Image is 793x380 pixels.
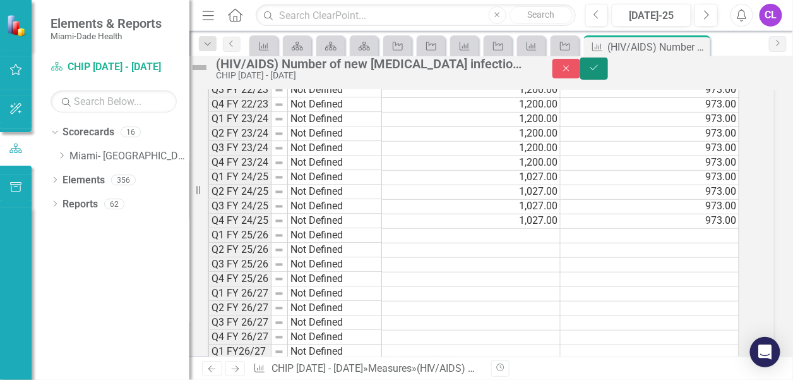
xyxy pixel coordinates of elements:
span: Elements & Reports [51,16,162,31]
td: Q2 FY 23/24 [208,127,271,142]
td: Not Defined [288,287,382,302]
div: » » [253,362,482,376]
img: 8DAGhfEEPCf229AAAAAElFTkSuQmCC [274,85,284,95]
input: Search ClearPoint... [256,4,575,27]
td: 1,027.00 [382,214,561,229]
img: 8DAGhfEEPCf229AAAAAElFTkSuQmCC [274,231,284,241]
td: Not Defined [288,316,382,331]
td: Q3 FY 22/23 [208,83,271,98]
img: Not Defined [189,58,210,78]
img: 8DAGhfEEPCf229AAAAAElFTkSuQmCC [274,129,284,139]
img: 8DAGhfEEPCf229AAAAAElFTkSuQmCC [274,158,284,168]
td: 1,027.00 [382,200,561,214]
td: Not Defined [288,83,382,98]
td: 973.00 [561,98,739,113]
div: 356 [111,175,136,185]
td: Not Defined [288,331,382,345]
td: Not Defined [288,98,382,113]
img: 8DAGhfEEPCf229AAAAAElFTkSuQmCC [274,303,284,314]
td: 1,200.00 [382,113,561,127]
td: Not Defined [288,113,382,127]
td: Q4 FY 26/27 [208,331,271,345]
td: Not Defined [288,273,382,287]
td: 973.00 [561,83,739,98]
img: 8DAGhfEEPCf229AAAAAElFTkSuQmCC [274,260,284,270]
td: 1,200.00 [382,142,561,156]
td: 973.00 [561,214,739,229]
img: 8DAGhfEEPCf229AAAAAElFTkSuQmCC [274,347,284,357]
td: Q1 FY 26/27 [208,287,271,302]
td: 1,200.00 [382,127,561,142]
td: 973.00 [561,142,739,156]
td: Q1 FY 25/26 [208,229,271,243]
td: Not Defined [288,302,382,316]
a: CHIP [DATE] - [DATE] [51,60,177,75]
td: 973.00 [561,127,739,142]
img: 8DAGhfEEPCf229AAAAAElFTkSuQmCC [274,318,284,328]
a: Miami- [GEOGRAPHIC_DATA] [69,149,189,164]
button: [DATE]-25 [612,4,691,27]
td: 973.00 [561,156,739,171]
a: Reports [63,197,98,212]
img: 8DAGhfEEPCf229AAAAAElFTkSuQmCC [274,114,284,125]
td: Not Defined [288,243,382,258]
td: Not Defined [288,214,382,229]
img: 8DAGhfEEPCf229AAAAAElFTkSuQmCC [274,216,284,226]
td: Q1 FY 24/25 [208,171,271,185]
div: 16 [121,127,141,138]
img: 8DAGhfEEPCf229AAAAAElFTkSuQmCC [274,245,284,255]
div: (HIV/AIDS) Number of new [MEDICAL_DATA] infections in [GEOGRAPHIC_DATA] [608,39,707,55]
img: 8DAGhfEEPCf229AAAAAElFTkSuQmCC [274,173,284,183]
a: Scorecards [63,125,114,140]
img: 8DAGhfEEPCf229AAAAAElFTkSuQmCC [274,202,284,212]
div: (HIV/AIDS) Number of new [MEDICAL_DATA] infections in [GEOGRAPHIC_DATA] [417,362,771,374]
td: 1,200.00 [382,98,561,113]
div: CHIP [DATE] - [DATE] [216,71,527,80]
img: 8DAGhfEEPCf229AAAAAElFTkSuQmCC [274,274,284,285]
td: Q1 FY 23/24 [208,113,271,127]
td: Q3 FY 23/24 [208,142,271,156]
img: 8DAGhfEEPCf229AAAAAElFTkSuQmCC [274,187,284,197]
td: 1,027.00 [382,171,561,185]
button: Search [510,6,573,24]
small: Miami-Dade Health [51,31,162,41]
td: Not Defined [288,229,382,243]
td: Not Defined [288,200,382,214]
td: Not Defined [288,171,382,185]
div: 62 [104,199,124,209]
td: Not Defined [288,142,382,156]
td: 973.00 [561,171,739,185]
td: Q2 FY 24/25 [208,185,271,200]
td: Q2 FY 26/27 [208,302,271,316]
td: 1,200.00 [382,83,561,98]
img: ClearPoint Strategy [6,14,28,37]
a: CHIP [DATE] - [DATE] [271,362,363,374]
div: (HIV/AIDS) Number of new [MEDICAL_DATA] infections in [GEOGRAPHIC_DATA] [216,57,527,71]
td: Q3 FY 26/27 [208,316,271,331]
td: Q4 FY 25/26 [208,273,271,287]
img: 8DAGhfEEPCf229AAAAAElFTkSuQmCC [274,333,284,343]
td: Q4 FY 24/25 [208,214,271,229]
td: Q2 FY 25/26 [208,243,271,258]
td: 973.00 [561,113,739,127]
td: Not Defined [288,156,382,171]
td: Q3 FY 24/25 [208,200,271,214]
td: 1,200.00 [382,156,561,171]
td: Not Defined [288,258,382,273]
div: Open Intercom Messenger [750,337,780,367]
td: Not Defined [288,185,382,200]
img: 8DAGhfEEPCf229AAAAAElFTkSuQmCC [274,289,284,299]
td: Q4 FY 22/23 [208,98,271,113]
div: [DATE]-25 [616,8,687,23]
td: 973.00 [561,185,739,200]
td: Not Defined [288,345,382,360]
button: CL [760,4,782,27]
td: 1,027.00 [382,185,561,200]
span: Search [527,9,554,20]
img: 8DAGhfEEPCf229AAAAAElFTkSuQmCC [274,144,284,154]
td: Q3 FY 25/26 [208,258,271,273]
td: Q1 FY26/27 [208,345,271,360]
td: 973.00 [561,200,739,214]
a: Elements [63,173,105,188]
